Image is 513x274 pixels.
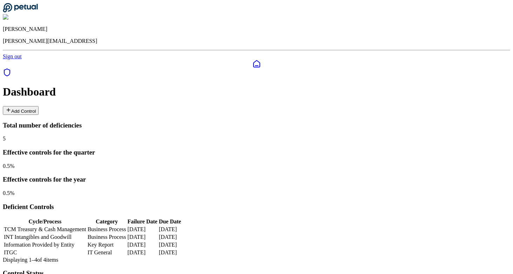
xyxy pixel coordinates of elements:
td: INT Intangibles and Goodwill [4,234,87,241]
span: 5 [3,136,6,142]
p: [PERSON_NAME] [3,26,510,32]
a: SOC 1 Reports [3,72,11,78]
td: [DATE] [127,234,157,241]
h3: Deficient Controls [3,203,510,211]
td: [DATE] [158,241,182,248]
th: Cycle/Process [4,218,87,225]
button: Add Control [3,106,39,115]
span: 0.5 % [3,190,14,196]
h3: Effective controls for the year [3,176,510,183]
td: [DATE] [158,249,182,256]
td: [DATE] [127,241,157,248]
td: IT General [87,249,127,256]
td: Key Report [87,241,127,248]
a: Dashboard [3,60,510,68]
td: Information Provided by Entity [4,241,87,248]
h1: Dashboard [3,85,510,98]
td: [DATE] [127,249,157,256]
td: [DATE] [158,234,182,241]
td: Business Process [87,226,127,233]
span: Displaying 1– 4 of 4 items [3,257,58,263]
td: [DATE] [127,226,157,233]
span: 0.5 % [3,163,14,169]
td: [DATE] [158,226,182,233]
th: Due Date [158,218,182,225]
td: ITGC [4,249,87,256]
th: Category [87,218,127,225]
a: Go to Dashboard [3,8,38,14]
th: Failure Date [127,218,157,225]
h3: Effective controls for the quarter [3,149,510,156]
img: Eliot Walker [3,14,37,20]
a: Sign out [3,53,22,59]
td: TCM Treasury & Cash Management [4,226,87,233]
h3: Total number of deficiencies [3,122,510,129]
p: [PERSON_NAME][EMAIL_ADDRESS] [3,38,510,44]
td: Business Process [87,234,127,241]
